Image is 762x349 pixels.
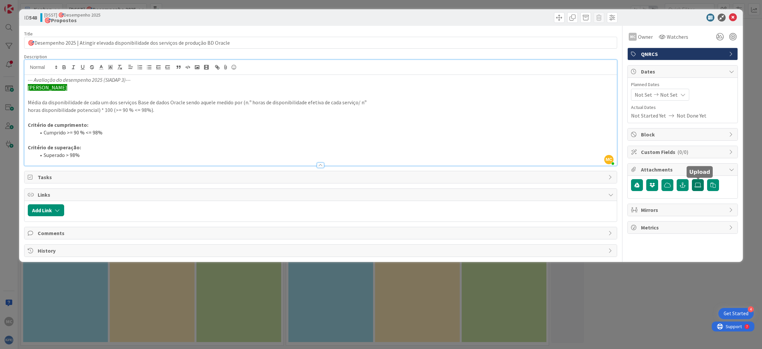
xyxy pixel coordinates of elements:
span: Owner [638,33,653,41]
strong: Critério de cumprimento: [28,122,88,128]
span: Comments [38,229,605,237]
span: Description [24,54,47,60]
span: Metrics [641,224,726,231]
span: QNRCS [641,50,726,58]
span: Not Done Yet [677,112,706,120]
span: MC [604,155,614,164]
span: Dates [641,68,726,75]
b: 548 [29,14,37,21]
strong: Critério de superação: [28,144,81,151]
div: Open Get Started checklist, remaining modules: 4 [718,308,754,319]
span: Not Started Yet [631,112,666,120]
span: [DSST] 🎯Desempenho 2025 [44,12,101,18]
span: Links [38,191,605,199]
div: 7 [34,3,36,8]
span: Attachments [641,166,726,174]
div: Get Started [724,310,748,317]
em: --- Avaliação do desempenho 2025 (SIADAP 3)--- [28,76,131,83]
span: ID [24,14,37,22]
div: MC [629,33,637,41]
span: Not Set [660,91,678,99]
span: History [38,247,605,255]
span: Mirrors [641,206,726,214]
input: type card name here... [24,37,617,49]
span: Custom Fields [641,148,726,156]
span: [PERSON_NAME] [28,84,67,91]
span: Not Set [635,91,652,99]
p: horas disponibilidade potencial) * 100 (>= 90 % <= 98%). [28,106,614,114]
span: Block [641,130,726,138]
h5: Upload [689,169,710,175]
button: Add Link [28,204,64,216]
b: 🎯Propostos [44,18,101,23]
p: Média da disponibilidade de cada um dos serviços Base de dados Oracle sendo aquele medido por (n.... [28,99,614,106]
span: Watchers [667,33,688,41]
span: Tasks [38,173,605,181]
span: Support [14,1,30,9]
label: Title [24,31,33,37]
div: 4 [748,306,754,312]
span: ( 0/0 ) [677,149,688,155]
span: Planned Dates [631,81,734,88]
span: Actual Dates [631,104,734,111]
li: Cumprido >= 90 % <= 98% [36,129,614,136]
li: Superado > 98% [36,151,614,159]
